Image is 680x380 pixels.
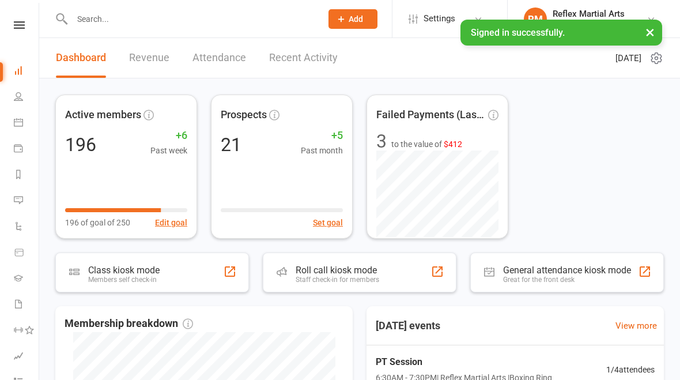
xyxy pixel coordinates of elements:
span: Add [349,14,363,24]
a: Product Sales [14,240,40,266]
span: Past month [301,144,343,157]
button: × [640,20,660,44]
a: Attendance [192,38,246,78]
span: +6 [150,127,187,144]
a: Reports [14,163,40,189]
div: Members self check-in [88,276,160,284]
div: Class kiosk mode [88,265,160,276]
div: 196 [65,136,96,154]
a: Calendar [14,111,40,137]
span: Past week [150,144,187,157]
button: Add [328,9,377,29]
h3: [DATE] events [367,315,449,336]
div: Staff check-in for members [296,276,379,284]
a: Payments [14,137,40,163]
span: Failed Payments (Last 30 Day... [376,107,486,123]
span: 1 / 4 attendees [606,363,655,376]
div: Roll call kiosk mode [296,265,379,276]
span: +5 [301,127,343,144]
button: Edit goal [155,216,187,229]
div: 3 [376,132,387,151]
span: to the value of [391,138,462,151]
a: View more [615,319,657,333]
div: Reflex Martial Arts [553,9,625,19]
div: General attendance kiosk mode [503,265,631,276]
span: Signed in successfully. [471,27,565,38]
a: Dashboard [14,59,40,85]
a: Assessments [14,344,40,370]
a: Dashboard [56,38,106,78]
div: 21 [221,136,241,154]
span: 196 of goal of 250 [65,216,130,229]
span: Active members [65,107,141,123]
span: Membership breakdown [65,315,193,332]
div: Great for the front desk [503,276,631,284]
a: Revenue [129,38,169,78]
span: PT Session [376,355,552,370]
span: Settings [424,6,455,32]
div: RM [524,7,547,31]
button: Set goal [313,216,343,229]
div: Reflex Martial Arts [553,19,625,29]
span: [DATE] [615,51,641,65]
span: Prospects [221,107,267,123]
span: $412 [444,140,462,149]
a: Recent Activity [269,38,338,78]
input: Search... [69,11,313,27]
a: People [14,85,40,111]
